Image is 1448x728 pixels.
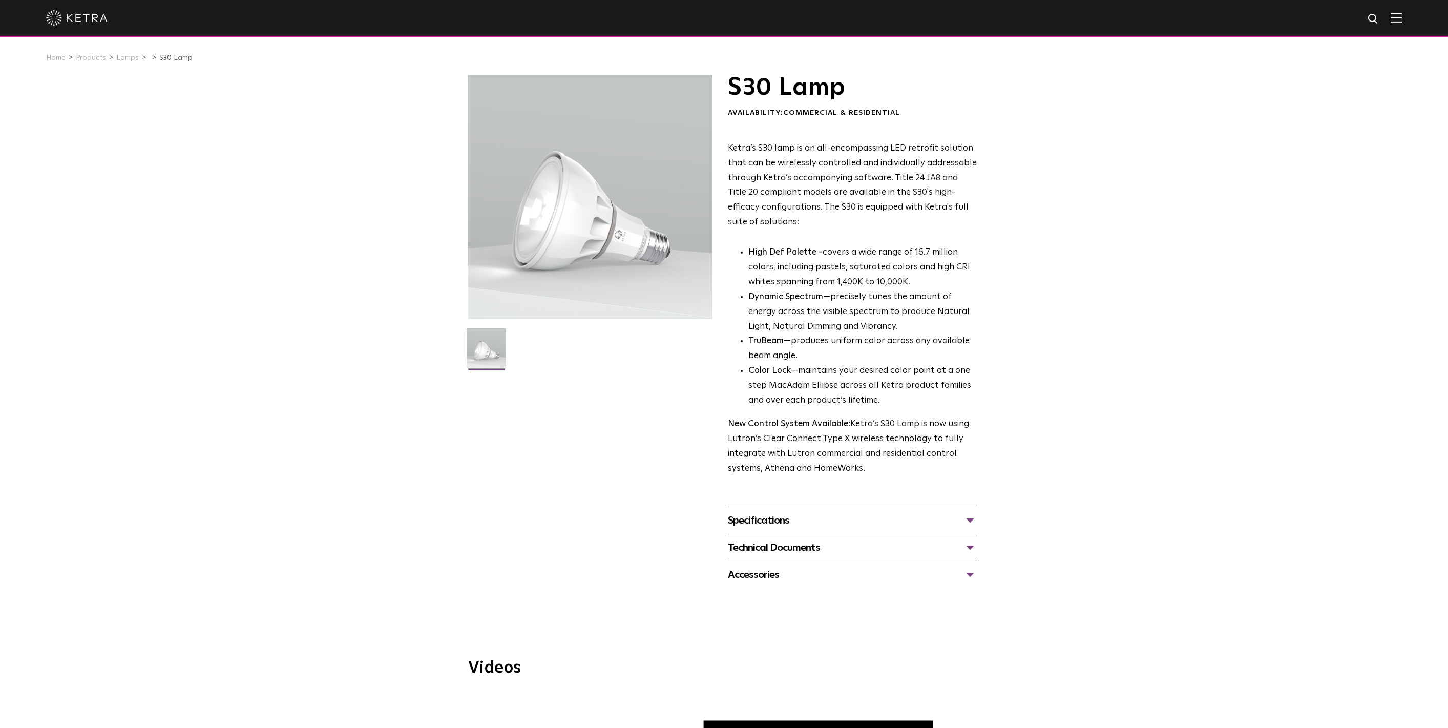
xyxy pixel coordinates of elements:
img: search icon [1367,13,1380,26]
strong: Dynamic Spectrum [748,293,823,301]
li: —maintains your desired color point at a one step MacAdam Ellipse across all Ketra product famili... [748,364,977,408]
p: covers a wide range of 16.7 million colors, including pastels, saturated colors and high CRI whit... [748,245,977,290]
div: Specifications [728,512,977,529]
div: Availability: [728,108,977,118]
strong: TruBeam [748,337,784,345]
h3: Videos [468,660,980,676]
span: Ketra’s S30 lamp is an all-encompassing LED retrofit solution that can be wirelessly controlled a... [728,144,977,226]
strong: High Def Palette - [748,248,823,257]
a: Home [46,54,66,61]
img: S30-Lamp-Edison-2021-Web-Square [467,328,506,376]
img: ketra-logo-2019-white [46,10,108,26]
p: Ketra’s S30 Lamp is now using Lutron’s Clear Connect Type X wireless technology to fully integrat... [728,417,977,476]
strong: New Control System Available: [728,420,850,428]
span: Commercial & Residential [783,109,900,116]
div: Accessories [728,567,977,583]
img: Hamburger%20Nav.svg [1391,13,1402,23]
h1: S30 Lamp [728,75,977,100]
li: —produces uniform color across any available beam angle. [748,334,977,364]
a: S30 Lamp [159,54,193,61]
a: Lamps [116,54,139,61]
div: Technical Documents [728,539,977,556]
a: Products [76,54,106,61]
strong: Color Lock [748,366,791,375]
li: —precisely tunes the amount of energy across the visible spectrum to produce Natural Light, Natur... [748,290,977,335]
